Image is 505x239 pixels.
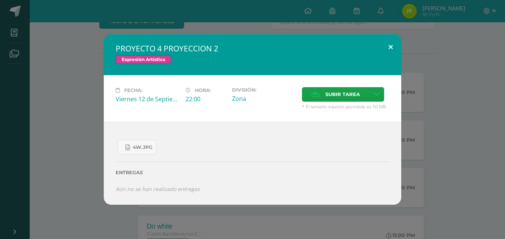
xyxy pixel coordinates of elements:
[133,144,152,150] span: 4W.jpg
[118,140,157,154] a: 4W.jpg
[232,87,296,93] label: División:
[116,95,180,103] div: Viernes 12 de Septiembre
[380,34,401,60] button: Close (Esc)
[325,87,360,101] span: Subir tarea
[116,185,200,192] i: Aún no se han realizado entregas
[124,87,142,93] span: Fecha:
[232,95,296,103] div: Zona
[195,87,211,93] span: Hora:
[302,103,389,110] span: * El tamaño máximo permitido es 50 MB
[186,95,226,103] div: 22:00
[116,55,171,64] span: Expresión Artística
[116,170,389,175] label: Entregas
[116,43,389,54] h2: PROYECTO 4 PROYECCION 2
